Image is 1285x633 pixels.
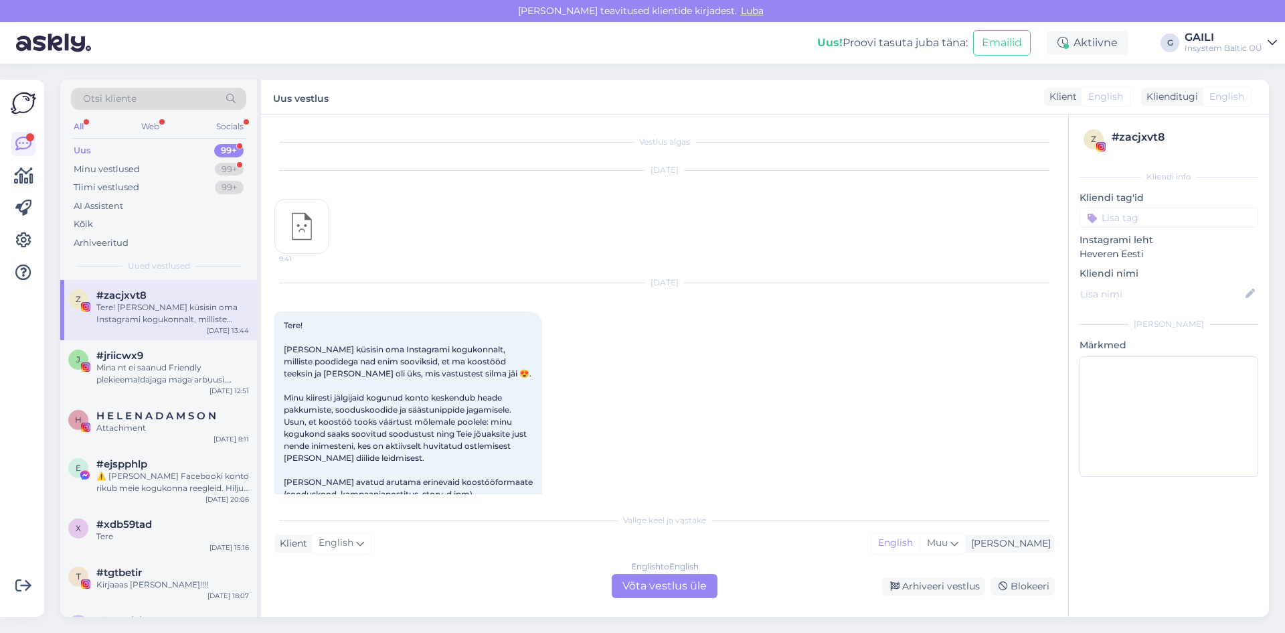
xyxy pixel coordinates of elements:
[76,463,81,473] span: e
[96,470,249,494] div: ⚠️ [PERSON_NAME] Facebooki konto rikub meie kogukonna reegleid. Hiljuti on meie süsteem saanud ka...
[612,574,717,598] div: Võta vestlus üle
[1088,90,1123,104] span: English
[205,494,249,504] div: [DATE] 20:06
[1080,233,1258,247] p: Instagrami leht
[128,260,190,272] span: Uued vestlused
[279,254,329,264] span: 9:41
[1080,287,1243,301] input: Lisa nimi
[1080,171,1258,183] div: Kliendi info
[209,386,249,396] div: [DATE] 12:51
[973,30,1031,56] button: Emailid
[74,144,91,157] div: Uus
[96,410,216,422] span: H E L E N A D A M S O N
[75,415,82,425] span: H
[274,277,1055,289] div: [DATE]
[214,144,244,157] div: 99+
[76,294,81,304] span: z
[991,577,1055,595] div: Blokeeri
[139,118,162,135] div: Web
[1141,90,1198,104] div: Klienditugi
[817,36,843,49] b: Uus!
[927,537,948,549] span: Muu
[74,218,93,231] div: Kõik
[817,35,968,51] div: Proovi tasuta juba täna:
[96,579,249,591] div: Kirjaaas [PERSON_NAME]!!!!
[96,531,249,543] div: Tere
[96,567,142,579] span: #tgtbetir
[1091,134,1096,144] span: z
[275,200,329,253] img: attachment
[11,90,36,116] img: Askly Logo
[1080,267,1258,281] p: Kliendi nimi
[76,523,81,533] span: x
[966,537,1051,551] div: [PERSON_NAME]
[96,615,142,627] span: #lz5bqjsj
[1161,33,1179,52] div: G
[631,561,699,573] div: English to English
[274,537,307,551] div: Klient
[213,118,246,135] div: Socials
[74,200,123,213] div: AI Assistent
[273,88,329,106] label: Uus vestlus
[1080,191,1258,205] p: Kliendi tag'id
[96,422,249,434] div: Attachment
[319,536,353,551] span: English
[96,458,147,470] span: #ejspphlp
[74,181,139,194] div: Tiimi vestlused
[871,533,920,553] div: English
[215,163,244,176] div: 99+
[207,591,249,601] div: [DATE] 18:07
[96,289,147,301] span: #zacjxvt8
[284,320,535,523] span: Tere! [PERSON_NAME] küsisin oma Instagrami kogukonnalt, milliste poodidega nad enim sooviksid, et...
[1080,208,1258,228] input: Lisa tag
[209,543,249,553] div: [DATE] 15:16
[1044,90,1077,104] div: Klient
[76,354,80,364] span: j
[274,164,1055,176] div: [DATE]
[1080,247,1258,261] p: Heveren Eesti
[213,434,249,444] div: [DATE] 8:11
[274,136,1055,148] div: Vestlus algas
[215,181,244,194] div: 99+
[74,163,140,176] div: Minu vestlused
[1185,43,1262,54] div: Insystem Baltic OÜ
[207,326,249,336] div: [DATE] 13:44
[83,92,137,106] span: Otsi kliente
[96,518,152,531] span: #xdb59tad
[1185,32,1277,54] a: GAILIInsystem Baltic OÜ
[737,5,768,17] span: Luba
[882,577,985,595] div: Arhiveeri vestlus
[71,118,86,135] div: All
[1080,338,1258,352] p: Märkmed
[96,362,249,386] div: Mina nt ei saanud Friendly plekieemaldajaga maga arbuusi. Kohe lasin [PERSON_NAME]. Aga selle tei...
[1080,318,1258,330] div: [PERSON_NAME]
[1112,129,1254,145] div: # zacjxvt8
[96,301,249,326] div: Tere! [PERSON_NAME] küsisin oma Instagrami kogukonnalt, milliste poodidega nad enim sooviksid, et...
[96,350,143,362] span: #jriicwx9
[1185,32,1262,43] div: GAILI
[76,571,81,581] span: t
[1209,90,1244,104] span: English
[74,236,128,250] div: Arhiveeritud
[274,514,1055,526] div: Valige keel ja vastake
[1047,31,1128,55] div: Aktiivne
